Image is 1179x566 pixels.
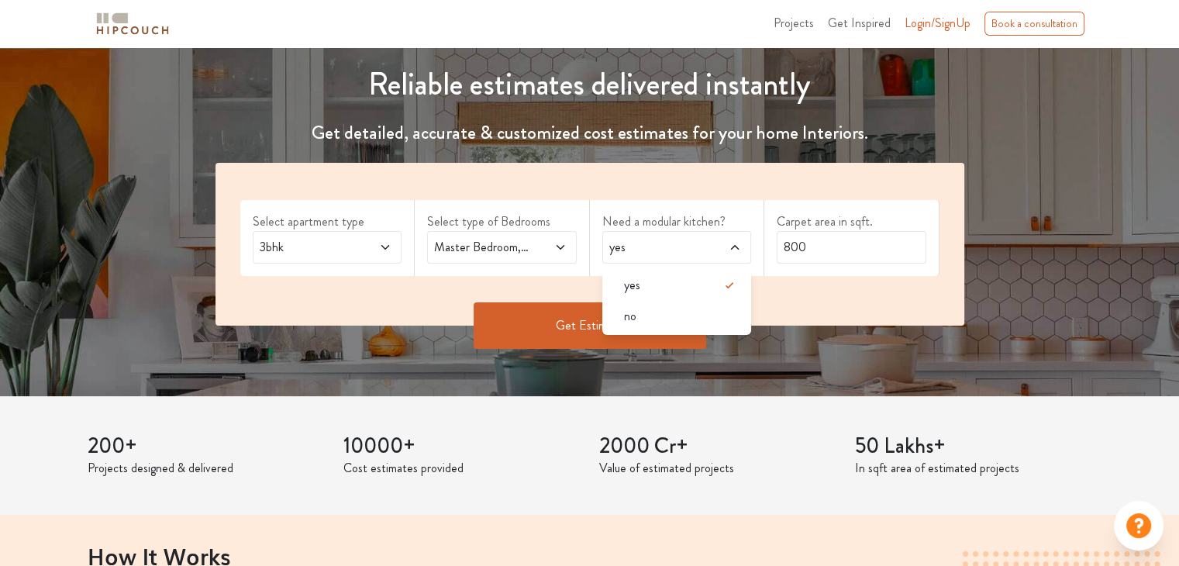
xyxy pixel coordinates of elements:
[431,238,533,257] span: Master Bedroom,Guest,Kids Bedroom
[602,212,752,231] label: Need a modular kitchen?
[599,459,836,478] p: Value of estimated projects
[774,14,814,32] span: Projects
[984,12,1084,36] div: Book a consultation
[343,459,581,478] p: Cost estimates provided
[599,433,836,460] h3: 2000 Cr+
[855,459,1092,478] p: In sqft area of estimated projects
[94,10,171,37] img: logo-horizontal.svg
[624,276,640,295] span: yes
[624,307,636,326] span: no
[253,212,402,231] label: Select apartment type
[206,66,974,103] h1: Reliable estimates delivered instantly
[606,238,708,257] span: yes
[777,231,926,264] input: Enter area sqft
[88,459,325,478] p: Projects designed & delivered
[257,238,358,257] span: 3bhk
[855,433,1092,460] h3: 50 Lakhs+
[343,433,581,460] h3: 10000+
[828,14,891,32] span: Get Inspired
[427,212,577,231] label: Select type of Bedrooms
[206,122,974,144] h4: Get detailed, accurate & customized cost estimates for your home Interiors.
[905,14,970,32] span: Login/SignUp
[777,212,926,231] label: Carpet area in sqft.
[94,6,171,41] span: logo-horizontal.svg
[88,433,325,460] h3: 200+
[474,302,706,349] button: Get Estimate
